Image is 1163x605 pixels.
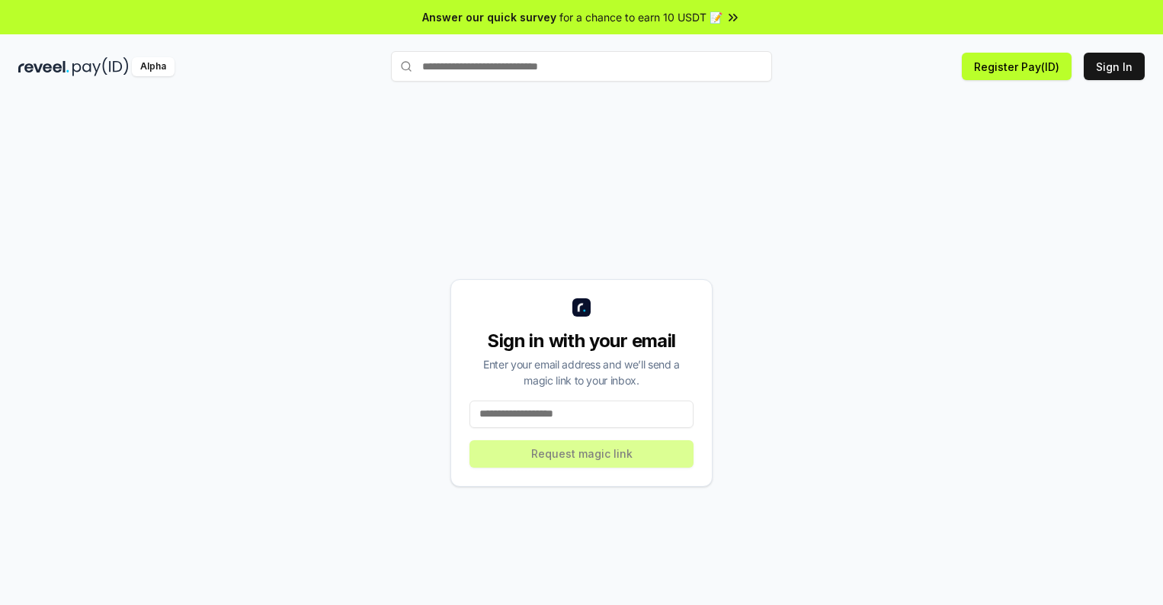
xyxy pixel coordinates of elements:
img: pay_id [72,57,129,76]
div: Enter your email address and we’ll send a magic link to your inbox. [469,356,694,388]
span: Answer our quick survey [422,9,556,25]
div: Alpha [132,57,175,76]
span: for a chance to earn 10 USDT 📝 [559,9,722,25]
img: logo_small [572,298,591,317]
div: Sign in with your email [469,329,694,353]
button: Sign In [1084,53,1145,80]
button: Register Pay(ID) [962,53,1072,80]
img: reveel_dark [18,57,69,76]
